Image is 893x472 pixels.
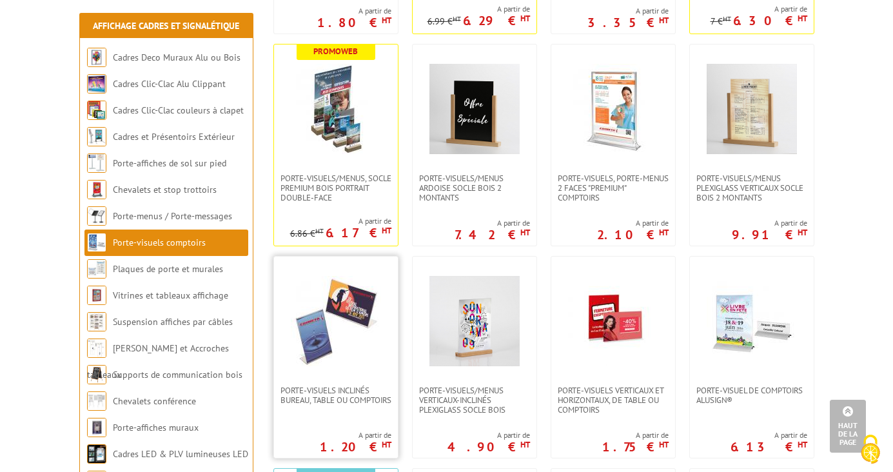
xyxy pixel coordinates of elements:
[317,19,391,26] p: 1.80 €
[87,127,106,146] img: Cadres et Présentoirs Extérieur
[731,430,807,440] span: A partir de
[732,231,807,239] p: 9.91 €
[602,443,669,451] p: 1.75 €
[87,48,106,67] img: Cadres Deco Muraux Alu ou Bois
[291,64,381,154] img: PORTE-VISUELS/MENUS, SOCLE PREMIUM BOIS PORTRAIT DOUBLE-FACE
[690,173,814,202] a: Porte-Visuels/Menus Plexiglass Verticaux Socle Bois 2 Montants
[429,276,520,366] img: Porte-Visuels/Menus verticaux-inclinés plexiglass socle bois
[427,4,530,14] span: A partir de
[87,233,106,252] img: Porte-visuels comptoirs
[707,276,797,366] img: Porte-visuel de comptoirs AluSign®
[113,263,223,275] a: Plaques de porte et murales
[597,231,669,239] p: 2.10 €
[733,17,807,25] p: 6.30 €
[382,15,391,26] sup: HT
[455,231,530,239] p: 7.42 €
[413,386,536,415] a: Porte-Visuels/Menus verticaux-inclinés plexiglass socle bois
[280,386,391,405] span: Porte-visuels inclinés bureau, table ou comptoirs
[87,259,106,279] img: Plaques de porte et murales
[113,237,206,248] a: Porte-visuels comptoirs
[587,19,669,26] p: 3.35 €
[798,227,807,238] sup: HT
[320,430,391,440] span: A partir de
[315,226,324,235] sup: HT
[113,78,226,90] a: Cadres Clic-Clac Alu Clippant
[558,173,669,202] span: Porte-visuels, Porte-menus 2 faces "Premium" comptoirs
[597,218,669,228] span: A partir de
[723,14,731,23] sup: HT
[568,64,658,154] img: Porte-visuels, Porte-menus 2 faces
[419,386,530,415] span: Porte-Visuels/Menus verticaux-inclinés plexiglass socle bois
[447,430,530,440] span: A partir de
[732,218,807,228] span: A partir de
[317,6,391,16] span: A partir de
[453,14,461,23] sup: HT
[113,290,228,301] a: Vitrines et tableaux affichage
[696,173,807,202] span: Porte-Visuels/Menus Plexiglass Verticaux Socle Bois 2 Montants
[113,369,242,380] a: Supports de communication bois
[113,184,217,195] a: Chevalets et stop trottoirs
[427,17,461,26] p: 6.99 €
[320,443,391,451] p: 1.20 €
[798,439,807,450] sup: HT
[551,386,675,415] a: Porte-visuels verticaux et horizontaux, de table ou comptoirs
[419,173,530,202] span: Porte-Visuels/Menus ARDOISE Socle Bois 2 Montants
[113,104,244,116] a: Cadres Clic-Clac couleurs à clapet
[711,4,807,14] span: A partir de
[830,400,866,453] a: Haut de la page
[87,180,106,199] img: Chevalets et stop trottoirs
[87,342,229,380] a: [PERSON_NAME] et Accroches tableaux
[455,218,530,228] span: A partir de
[313,46,358,57] b: Promoweb
[707,64,797,154] img: Porte-Visuels/Menus Plexiglass Verticaux Socle Bois 2 Montants
[659,439,669,450] sup: HT
[280,173,391,202] span: PORTE-VISUELS/MENUS, SOCLE PREMIUM BOIS PORTRAIT DOUBLE-FACE
[87,74,106,93] img: Cadres Clic-Clac Alu Clippant
[113,448,248,460] a: Cadres LED & PLV lumineuses LED
[587,6,669,16] span: A partir de
[87,153,106,173] img: Porte-affiches de sol sur pied
[568,276,658,366] img: Porte-visuels verticaux et horizontaux, de table ou comptoirs
[711,17,731,26] p: 7 €
[113,131,235,143] a: Cadres et Présentoirs Extérieur
[93,20,239,32] a: Affichage Cadres et Signalétique
[113,210,232,222] a: Porte-menus / Porte-messages
[520,13,530,24] sup: HT
[87,312,106,331] img: Suspension affiches par câbles
[731,443,807,451] p: 6.13 €
[602,430,669,440] span: A partir de
[113,157,226,169] a: Porte-affiches de sol sur pied
[690,386,814,405] a: Porte-visuel de comptoirs AluSign®
[274,173,398,202] a: PORTE-VISUELS/MENUS, SOCLE PREMIUM BOIS PORTRAIT DOUBLE-FACE
[291,276,381,366] img: Porte-visuels inclinés bureau, table ou comptoirs
[798,13,807,24] sup: HT
[520,227,530,238] sup: HT
[558,386,669,415] span: Porte-visuels verticaux et horizontaux, de table ou comptoirs
[274,386,398,405] a: Porte-visuels inclinés bureau, table ou comptoirs
[290,216,391,226] span: A partir de
[520,439,530,450] sup: HT
[87,339,106,358] img: Cimaises et Accroches tableaux
[87,444,106,464] img: Cadres LED & PLV lumineuses LED
[382,439,391,450] sup: HT
[113,422,199,433] a: Porte-affiches muraux
[413,173,536,202] a: Porte-Visuels/Menus ARDOISE Socle Bois 2 Montants
[326,229,391,237] p: 6.17 €
[87,101,106,120] img: Cadres Clic-Clac couleurs à clapet
[87,206,106,226] img: Porte-menus / Porte-messages
[551,173,675,202] a: Porte-visuels, Porte-menus 2 faces "Premium" comptoirs
[113,316,233,328] a: Suspension affiches par câbles
[429,64,520,154] img: Porte-Visuels/Menus ARDOISE Socle Bois 2 Montants
[447,443,530,451] p: 4.90 €
[696,386,807,405] span: Porte-visuel de comptoirs AluSign®
[659,227,669,238] sup: HT
[87,418,106,437] img: Porte-affiches muraux
[848,428,893,472] button: Cookies (fenêtre modale)
[113,395,196,407] a: Chevalets conférence
[659,15,669,26] sup: HT
[290,229,324,239] p: 6.86 €
[87,286,106,305] img: Vitrines et tableaux affichage
[113,52,240,63] a: Cadres Deco Muraux Alu ou Bois
[463,17,530,25] p: 6.29 €
[854,433,887,466] img: Cookies (fenêtre modale)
